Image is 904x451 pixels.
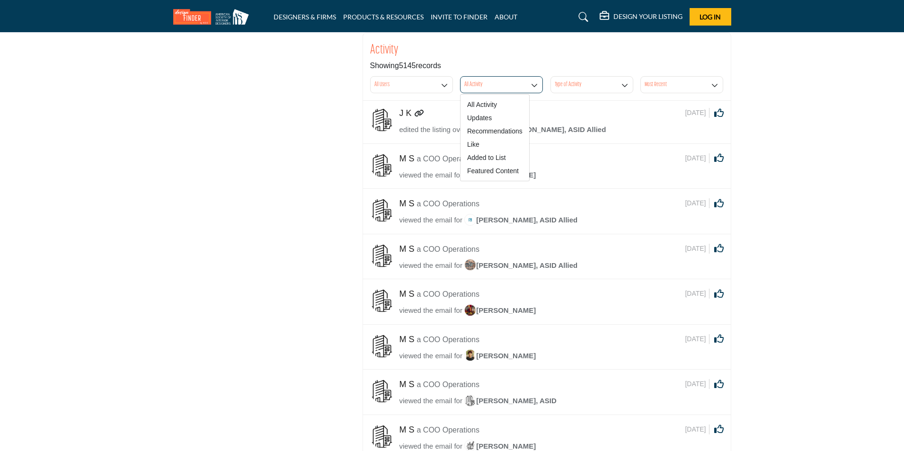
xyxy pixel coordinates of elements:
span: viewed the email for [399,306,462,314]
span: 5145 [399,62,416,70]
a: ABOUT [495,13,517,21]
i: Click to Like this activity [714,334,724,344]
img: image [464,259,476,271]
span: Featured Content [461,164,529,177]
h5: M S [399,425,415,435]
i: Click to Like this activity [714,424,724,434]
ul: All Activity [460,94,530,181]
i: Click to Like this activity [714,108,724,118]
img: avtar-image [370,424,394,448]
span: Log In [700,13,721,21]
span: viewed the email for [399,352,462,360]
i: Click to Like this activity [714,289,724,299]
div: DESIGN YOUR LISTING [600,11,682,23]
a: image[PERSON_NAME], ASID Allied [464,260,577,272]
a: image[PERSON_NAME], ASID Allied [493,124,606,136]
a: Search [569,9,594,25]
a: image[PERSON_NAME], ASID [464,396,556,407]
span: edited the listing overview for [399,125,491,133]
h5: M S [399,335,415,345]
i: Click to Like this activity [714,199,724,208]
a: DESIGNERS & FIRMS [274,13,336,21]
span: [DATE] [685,289,709,299]
span: viewed the email for [399,397,462,405]
h2: Activity [370,40,399,60]
span: Added to List [461,151,529,164]
span: [DATE] [685,334,709,344]
p: a COO Operations [417,379,480,390]
img: Site Logo [173,9,254,25]
p: a COO Operations [417,334,480,345]
h5: M S [399,380,415,390]
button: All Users [370,76,453,93]
img: avtar-image [370,334,394,358]
img: avtar-image [370,289,394,312]
h5: M S [399,289,415,300]
i: Click to Like this activity [714,153,724,163]
span: [DATE] [685,244,709,254]
span: viewed the email for [399,216,462,224]
a: INVITE TO FINDER [431,13,487,21]
h3: Type of Activity [555,80,581,89]
button: Type of Activity [550,76,633,93]
span: [DATE] [685,198,709,208]
img: image [464,214,476,226]
a: image[PERSON_NAME] [464,305,536,317]
h5: M S [399,154,415,164]
h5: M S [399,199,415,209]
a: image[PERSON_NAME], ASID Allied [464,215,577,227]
span: [PERSON_NAME], ASID Allied [464,216,577,224]
span: [DATE] [685,379,709,389]
p: a COO Operations [417,424,480,436]
i: Click to Like this activity [714,380,724,389]
a: PRODUCTS & RESOURCES [343,13,424,21]
span: viewed the email for [399,442,462,450]
p: a COO Operations [417,289,480,300]
a: image[PERSON_NAME] [464,350,536,362]
p: a COO Operations [417,244,480,255]
span: [PERSON_NAME] [464,306,536,314]
button: All Activity [460,76,543,93]
span: [PERSON_NAME] [464,442,536,450]
span: [PERSON_NAME], ASID Allied [464,261,577,269]
button: Most Recent [640,76,723,93]
i: Click to Like this activity [714,244,724,253]
span: [DATE] [685,108,709,118]
span: Recommendations [461,124,529,138]
p: a COO Operations [417,198,480,210]
span: [PERSON_NAME], ASID Allied [493,125,606,133]
img: avtar-image [370,153,394,177]
button: Log In [690,8,731,26]
span: viewed the email for [399,171,462,179]
span: viewed the email for [399,261,462,269]
img: avtar-image [370,108,394,132]
span: Showing records [370,60,441,71]
a: Link of redirect to contact profile URL [414,108,424,119]
span: [DATE] [685,153,709,163]
h3: All Users [374,80,390,89]
h5: DESIGN YOUR LISTING [613,12,682,21]
p: a COO Operations [417,153,480,165]
img: avtar-image [370,198,394,222]
h5: M S [399,244,415,255]
img: avtar-image [370,244,394,267]
span: Like [461,138,529,151]
img: image [464,349,476,361]
h5: J K [399,108,412,119]
h3: Most Recent [645,80,667,89]
img: image [464,395,476,407]
span: [PERSON_NAME], ASID [464,397,556,405]
span: [PERSON_NAME] [464,352,536,360]
img: image [464,304,476,316]
span: Updates [461,111,529,124]
span: All Activity [461,98,529,111]
img: avtar-image [370,379,394,403]
span: [DATE] [685,424,709,434]
h3: All Activity [464,80,482,89]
